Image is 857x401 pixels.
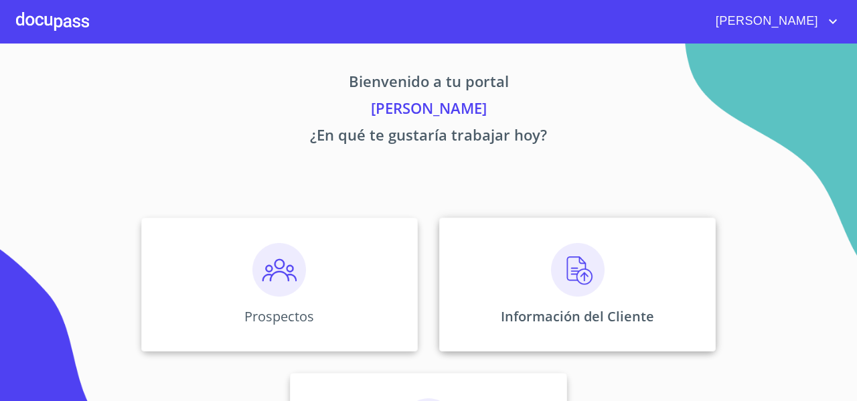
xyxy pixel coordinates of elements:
p: Bienvenido a tu portal [16,70,841,97]
button: account of current user [706,11,841,32]
span: [PERSON_NAME] [706,11,825,32]
p: Prospectos [244,307,314,325]
img: carga.png [551,243,605,297]
p: [PERSON_NAME] [16,97,841,124]
img: prospectos.png [252,243,306,297]
p: ¿En qué te gustaría trabajar hoy? [16,124,841,151]
p: Información del Cliente [501,307,654,325]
